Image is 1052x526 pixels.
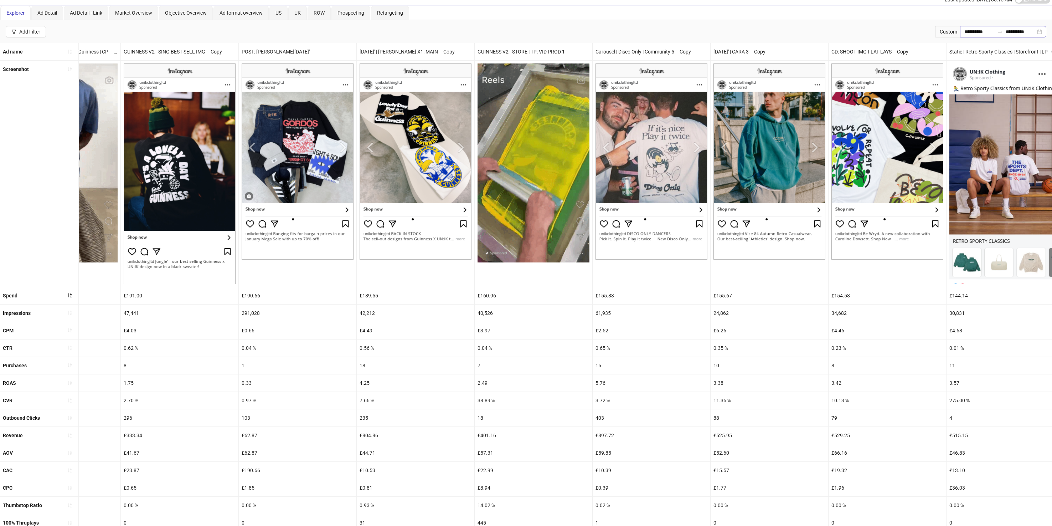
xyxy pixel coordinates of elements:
div: £57.31 [475,444,592,461]
div: £191.00 [121,287,238,304]
span: Ad Detail [37,10,57,16]
div: £155.67 [711,287,828,304]
div: 296 [121,409,238,427]
div: 38.89 % [475,392,592,409]
div: 0.35 % [711,339,828,357]
div: 0.33 [239,374,356,392]
b: AOV [3,450,13,456]
div: £0.66 [239,322,356,339]
div: 10 [711,357,828,374]
span: Retargeting [377,10,403,16]
div: 0.02 % [593,497,710,514]
span: swap-right [997,29,1003,35]
span: Ad format overview [220,10,263,16]
b: CPM [3,328,14,333]
div: 291,028 [239,305,356,322]
b: CPC [3,485,12,491]
div: £0.39 [593,479,710,496]
div: £4.46 [829,322,946,339]
div: 79 [829,409,946,427]
div: 0.93 % [357,497,474,514]
div: 0.00 % [121,497,238,514]
div: £155.83 [593,287,710,304]
img: Screenshot 120213216468710356 [124,63,236,284]
img: Screenshot 120214454331350356 [242,63,354,260]
div: 42,212 [357,305,474,322]
div: 0.04 % [475,339,592,357]
span: Explorer [6,10,25,16]
img: Screenshot 120213720605810356 [713,63,825,260]
div: £44.71 [357,444,474,461]
div: £66.16 [829,444,946,461]
span: sort-ascending [67,485,72,490]
span: sort-ascending [67,415,72,420]
img: Screenshot 120213235485640356 [478,63,589,262]
div: Add Filter [19,29,40,35]
div: £15.57 [711,462,828,479]
div: £897.72 [593,427,710,444]
div: 403 [593,409,710,427]
b: Outbound Clicks [3,415,40,421]
div: 10.13 % [829,392,946,409]
div: Custom [935,26,960,37]
div: Carousel | Disco Only | Community 5 – Copy [593,43,710,60]
b: Revenue [3,433,23,438]
span: sort-ascending [67,328,72,333]
b: Spend [3,293,17,298]
span: ROW [314,10,325,16]
b: Purchases [3,363,27,368]
div: 4.25 [357,374,474,392]
div: 3.42 [829,374,946,392]
div: 5.76 [593,374,710,392]
div: £4.49 [357,322,474,339]
span: sort-ascending [67,468,72,473]
div: £190.66 [239,287,356,304]
span: filter [11,29,16,34]
div: 2.49 [475,374,592,392]
div: £190.66 [239,462,356,479]
div: 0.62 % [121,339,238,357]
div: 47,441 [121,305,238,322]
div: 8 [829,357,946,374]
div: 61,935 [593,305,710,322]
span: sort-ascending [67,450,72,455]
b: CAC [3,468,12,473]
div: £23.87 [121,462,238,479]
b: Impressions [3,310,31,316]
div: 0.00 % [829,497,946,514]
div: £4.03 [121,322,238,339]
div: 7.66 % [357,392,474,409]
button: Add Filter [6,26,46,37]
div: 3.38 [711,374,828,392]
div: 18 [357,357,474,374]
div: 0.04 % [239,339,356,357]
div: 15 [593,357,710,374]
div: £1.96 [829,479,946,496]
div: POST: [PERSON_NAME][DATE]' [239,43,356,60]
div: £19.32 [829,462,946,479]
div: 3.72 % [593,392,710,409]
b: 100% Thruplays [3,520,39,526]
div: £59.85 [593,444,710,461]
div: £160.96 [475,287,592,304]
div: 2.70 % [121,392,238,409]
div: 0.65 % [593,339,710,357]
div: £2.52 [593,322,710,339]
div: 0.00 % [711,497,828,514]
div: £62.87 [239,444,356,461]
span: Objective Overview [165,10,207,16]
div: £62.87 [239,427,356,444]
div: [DATE]' | [PERSON_NAME] X1: MAIN – Copy [357,43,474,60]
div: £8.94 [475,479,592,496]
div: CD: SHOOT IMG FLAT LAYS – Copy [829,43,946,60]
div: 1.75 [121,374,238,392]
div: £41.67 [121,444,238,461]
div: 14.02 % [475,497,592,514]
b: Ad name [3,49,23,55]
span: Market Overview [115,10,152,16]
div: £189.55 [357,287,474,304]
div: GUINNESS V2 - SING BEST SELL IMG – Copy [121,43,238,60]
div: £6.26 [711,322,828,339]
div: £401.16 [475,427,592,444]
span: UK [294,10,301,16]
